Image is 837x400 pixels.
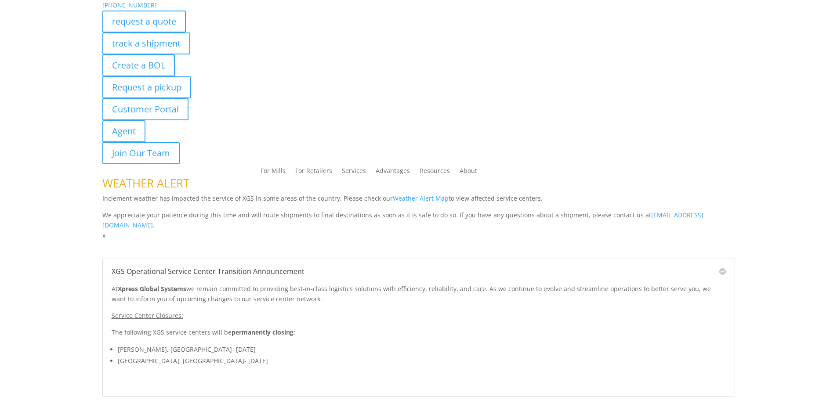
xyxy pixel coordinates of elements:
[112,268,726,275] h5: XGS Operational Service Center Transition Announcement
[102,11,186,32] a: request a quote
[102,210,735,231] p: We appreciate your patience during this time and will route shipments to final destinations as so...
[102,120,145,142] a: Agent
[102,54,175,76] a: Create a BOL
[295,168,332,177] a: For Retailers
[102,142,180,164] a: Join Our Team
[376,168,410,177] a: Advantages
[102,32,190,54] a: track a shipment
[118,355,726,367] li: [GEOGRAPHIC_DATA], [GEOGRAPHIC_DATA]- [DATE]
[112,327,726,344] p: The following XGS service centers will be :
[118,285,186,293] strong: Xpress Global Systems
[102,193,735,210] p: Inclement weather has impacted the service of XGS in some areas of the country. Please check our ...
[342,168,366,177] a: Services
[420,168,450,177] a: Resources
[102,1,157,9] a: [PHONE_NUMBER]
[102,98,188,120] a: Customer Portal
[232,328,293,336] strong: permanently closing
[102,231,735,241] p: x
[112,284,726,311] p: At we remain committed to providing best-in-class logistics solutions with efficiency, reliabilit...
[112,311,183,320] u: Service Center Closures:
[460,168,477,177] a: About
[102,175,189,191] span: WEATHER ALERT
[118,344,726,355] li: [PERSON_NAME], [GEOGRAPHIC_DATA]- [DATE]
[102,76,191,98] a: Request a pickup
[261,168,286,177] a: For Mills
[393,194,449,202] a: Weather Alert Map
